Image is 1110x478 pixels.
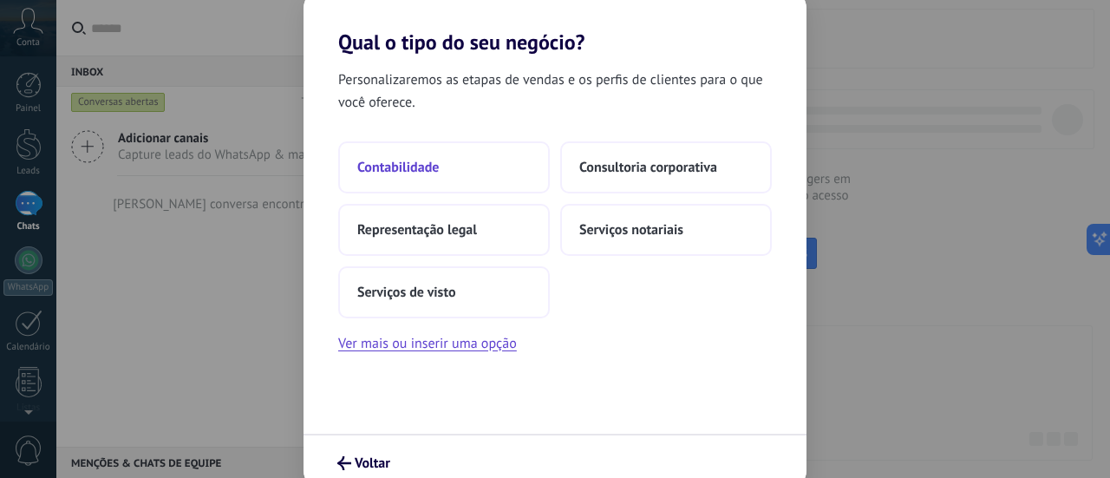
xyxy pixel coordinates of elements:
button: Serviços notariais [560,204,772,256]
button: Consultoria corporativa [560,141,772,193]
button: Representação legal [338,204,550,256]
span: Representação legal [357,221,477,239]
span: Personalizaremos as etapas de vendas e os perfis de clientes para o que você oferece. [338,69,772,114]
span: Voltar [355,457,390,469]
button: Voltar [330,449,398,478]
span: Contabilidade [357,159,439,176]
button: Ver mais ou inserir uma opção [338,332,517,355]
span: Serviços de visto [357,284,455,301]
button: Serviços de visto [338,266,550,318]
span: Serviços notariais [579,221,683,239]
button: Contabilidade [338,141,550,193]
span: Consultoria corporativa [579,159,717,176]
